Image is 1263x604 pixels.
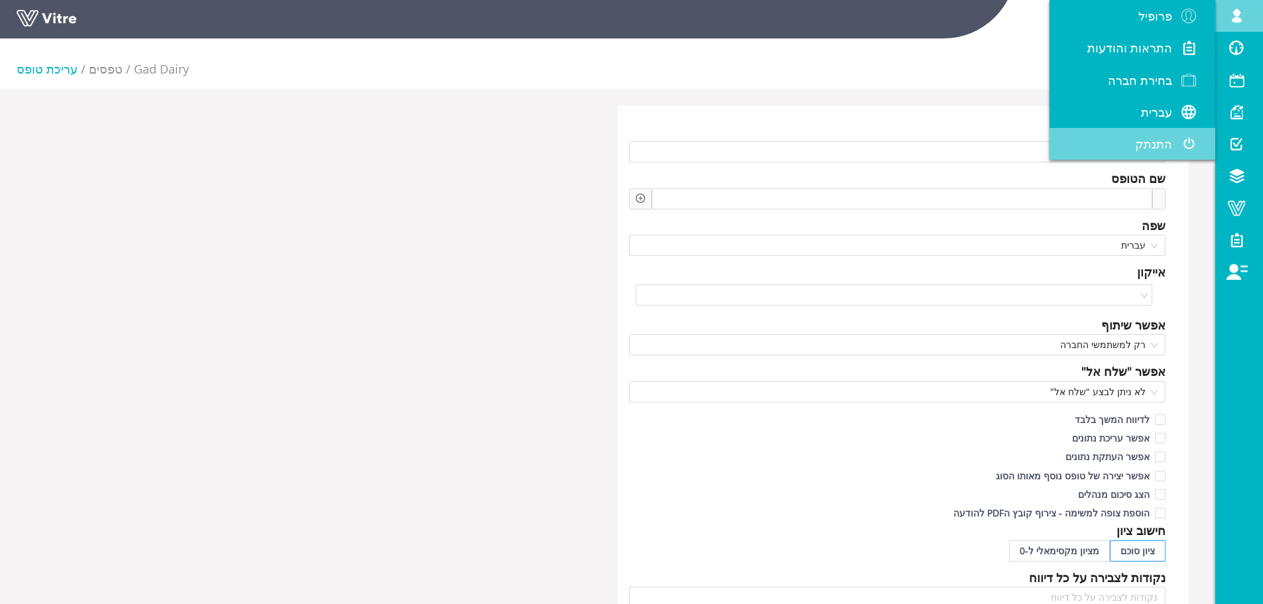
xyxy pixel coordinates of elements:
[1029,568,1166,587] div: נקודות לצבירה על כל דיווח
[636,194,645,203] span: plus-circle
[637,382,1158,402] span: לא ניתן לבצע "שלח אל"
[1020,544,1099,557] span: מציון מקסימאלי ל-0
[1050,32,1215,64] a: התראות והודעות
[991,469,1155,482] span: אפשר יצירה של טופס נוסף מאותו הסוג
[1141,104,1172,120] span: עברית
[89,61,123,77] a: טפסים
[1067,432,1155,444] span: אפשר עריכת נתונים
[637,235,1158,255] span: עברית
[629,141,1166,162] input: שם
[637,335,1158,355] span: רק למשתמשי החברה
[1101,316,1166,334] div: אפשר שיתוף
[1069,413,1155,426] span: לדיווח המשך בלבד
[1060,450,1155,463] span: אפשר העתקת נתונים
[1081,362,1166,381] div: אפשר "שלח אל"
[17,60,89,78] li: עריכת טופס
[1108,72,1172,88] span: בחירת חברה
[1116,521,1166,540] div: חישוב ציון
[1111,169,1166,188] div: שם הטופס
[1073,488,1155,501] span: הצג סיכום מנהלים
[1138,8,1172,24] span: פרופיל
[134,61,189,77] a: Gad Dairy
[1050,96,1215,128] a: עברית
[1120,544,1155,557] span: ציון סוכם
[1135,136,1172,152] span: התנתק
[1137,263,1166,281] div: אייקון
[948,507,1155,519] span: הוספת צופה למשימה - צירוף קובץ הPDF להודעה
[1087,40,1172,56] span: התראות והודעות
[1050,128,1215,160] a: התנתק
[1050,64,1215,96] a: בחירת חברה
[1142,216,1166,235] div: שפה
